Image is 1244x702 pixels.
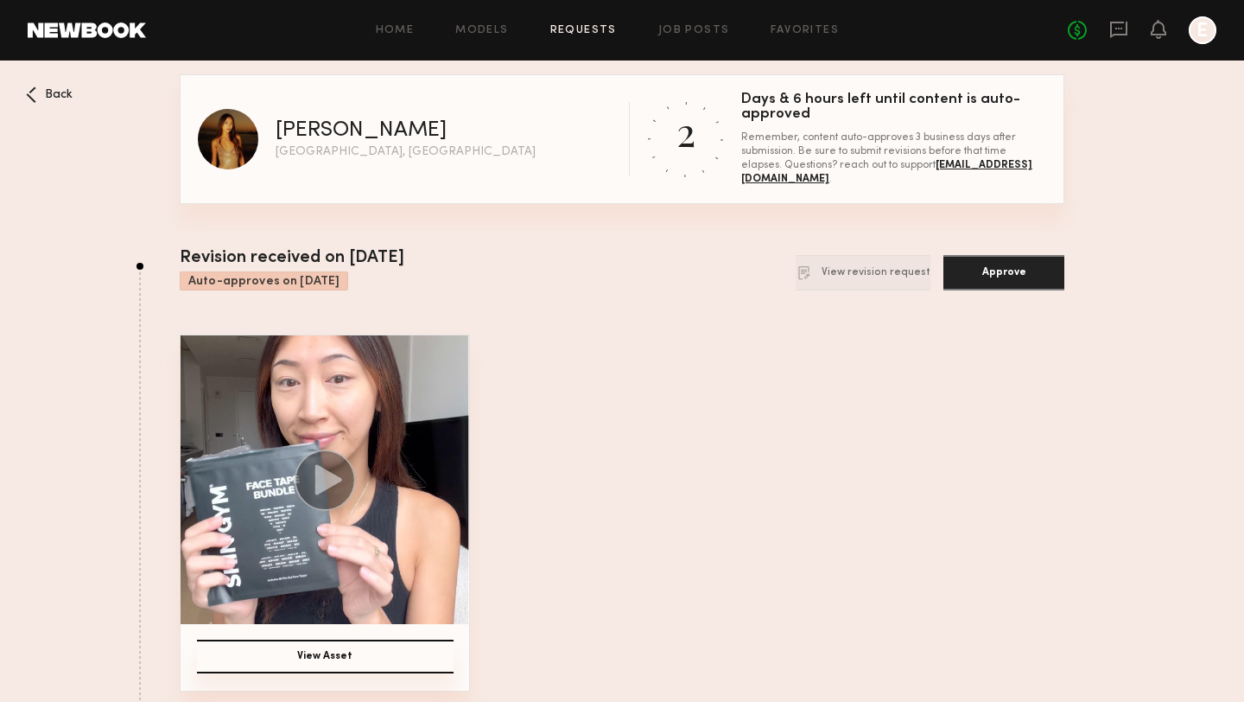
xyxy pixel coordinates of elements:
div: [GEOGRAPHIC_DATA], [GEOGRAPHIC_DATA] [276,146,536,158]
div: Revision received on [DATE] [180,246,404,271]
a: Home [376,25,415,36]
div: [PERSON_NAME] [276,120,447,142]
img: Asset [181,335,469,624]
button: View revision request [796,255,930,290]
a: Favorites [771,25,839,36]
a: Models [455,25,508,36]
div: 2 [676,105,695,157]
a: E [1189,16,1216,44]
div: Auto-approves on [DATE] [180,271,348,290]
div: Days & 6 hours left until content is auto-approved [741,93,1046,122]
button: View Asset [197,640,454,673]
img: Kristine W profile picture. [198,109,258,169]
span: Back [45,89,73,101]
button: Approve [943,255,1064,290]
a: Job Posts [658,25,730,36]
div: Remember, content auto-approves 3 business days after submission. Be sure to submit revisions bef... [741,131,1046,186]
a: Requests [550,25,617,36]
